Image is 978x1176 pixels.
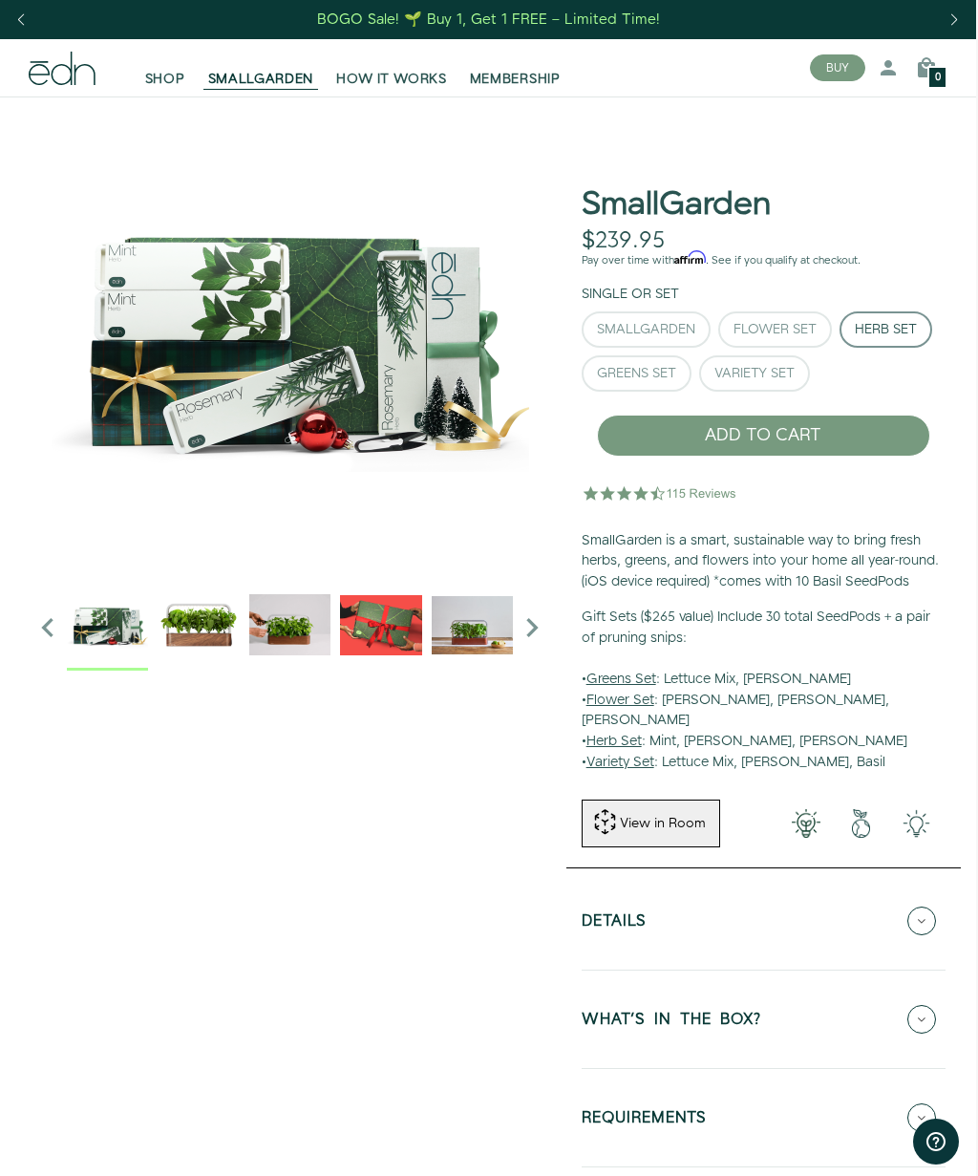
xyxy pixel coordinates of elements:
img: EMAILS_-_Holiday_21_PT1_28_9986b34a-7908-4121-b1c1-9595d1e43abe_1024x.png [340,584,421,665]
u: Herb Set [586,732,642,751]
div: 1 / 6 [158,584,239,670]
button: Variety Set [699,355,810,392]
img: green-earth.png [834,809,889,838]
span: MEMBERSHIP [470,70,561,89]
h1: SmallGarden [582,187,771,223]
h5: WHAT'S IN THE BOX? [582,1012,761,1034]
a: BOGO Sale! 🌱 Buy 1, Get 1 FREE – Limited Time! [316,5,663,34]
i: Next slide [513,609,551,647]
div: SmallGarden [597,323,695,336]
img: edn-smallgarden-mixed-herbs-table-product-2000px_1024x.jpg [432,584,513,665]
img: 001-light-bulb.png [778,809,834,838]
span: 0 [935,73,941,83]
span: SMALLGARDEN [208,70,314,89]
div: Variety Set [714,367,795,380]
img: edn-trim-basil.2021-09-07_14_55_24_1024x.gif [249,584,330,665]
a: SMALLGARDEN [197,47,326,89]
a: SHOP [134,47,197,89]
u: Variety Set [586,753,654,772]
p: SmallGarden is a smart, sustainable way to bring fresh herbs, greens, and flowers into your home ... [582,531,946,593]
div: Flower Set [733,323,817,336]
div: 3 / 6 [340,584,421,670]
span: SHOP [145,70,185,89]
span: Affirm [674,251,706,265]
button: View in Room [582,800,720,847]
button: SmallGarden [582,311,711,348]
i: Previous slide [29,609,67,647]
img: edn-holiday-value-herbs-1-square_1000x.png [67,584,148,665]
a: MEMBERSHIP [458,47,572,89]
h5: Details [582,913,647,935]
div: Greens Set [597,367,676,380]
h5: REQUIREMENTS [582,1110,707,1132]
div: BOGO Sale! 🌱 Buy 1, Get 1 FREE – Limited Time! [317,10,660,30]
iframe: Opens a widget where you can find more information [913,1119,959,1166]
div: Herb Set [855,323,917,336]
b: Gift Sets ($265 value) Include 30 total SeedPods + a pair of pruning snips: [582,608,930,648]
a: HOW IT WORKS [325,47,457,89]
div: 4 / 6 [432,584,513,670]
u: Flower Set [586,691,654,710]
label: Single or Set [582,285,679,304]
span: HOW IT WORKS [336,70,446,89]
div: $239.95 [582,227,665,255]
img: edn-smallgarden-tech.png [889,809,945,838]
p: Pay over time with . See if you qualify at checkout. [582,252,946,269]
div: View in Room [618,814,708,833]
u: Greens Set [586,670,656,689]
img: 4.5 star rating [582,474,739,512]
button: REQUIREMENTS [582,1084,946,1151]
p: • : Lettuce Mix, [PERSON_NAME] • : [PERSON_NAME], [PERSON_NAME], [PERSON_NAME] • : Mint, [PERSON_... [582,608,946,773]
button: Herb Set [840,311,932,348]
button: Details [582,887,946,954]
img: Official-EDN-SMALLGARDEN-HERB-HERO-SLV-2000px_1024x.png [158,584,239,665]
img: edn-holiday-value-herbs-1-square_1000x.png [29,96,551,574]
button: ADD TO CART [597,415,930,457]
button: Flower Set [718,311,832,348]
button: WHAT'S IN THE BOX? [582,986,946,1053]
button: Greens Set [582,355,691,392]
div: 2 / 6 [249,584,330,670]
button: BUY [810,54,865,81]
